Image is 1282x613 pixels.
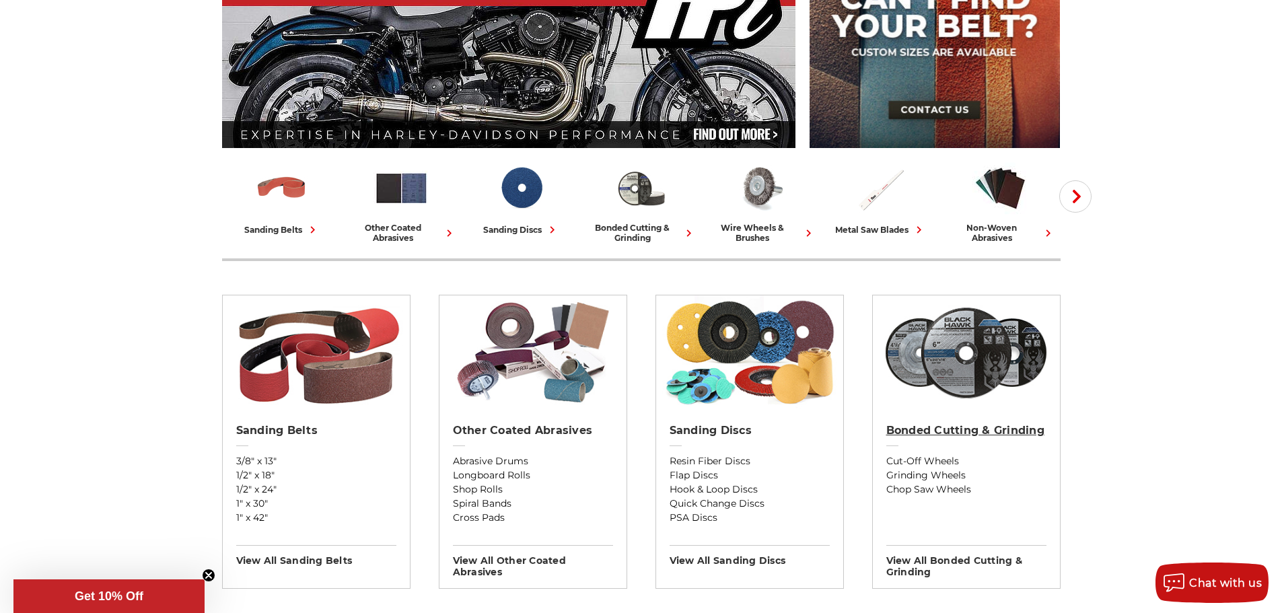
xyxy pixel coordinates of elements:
img: Metal Saw Blades [853,160,909,216]
img: Sanding Belts [229,295,403,410]
a: Longboard Rolls [453,468,613,482]
a: sanding discs [467,160,576,237]
a: 1" x 30" [236,497,396,511]
a: PSA Discs [670,511,830,525]
a: non-woven abrasives [946,160,1055,243]
img: Sanding Discs [662,295,836,410]
img: Non-woven Abrasives [972,160,1028,216]
span: Get 10% Off [75,589,143,603]
a: Hook & Loop Discs [670,482,830,497]
a: 1/2" x 24" [236,482,396,497]
a: Cross Pads [453,511,613,525]
a: Spiral Bands [453,497,613,511]
button: Chat with us [1155,563,1269,603]
div: other coated abrasives [347,223,456,243]
span: Chat with us [1189,577,1262,589]
div: sanding discs [483,223,559,237]
div: sanding belts [244,223,320,237]
img: Other Coated Abrasives [373,160,429,216]
a: metal saw blades [826,160,935,237]
a: sanding belts [227,160,336,237]
h3: View All bonded cutting & grinding [886,545,1046,578]
a: 1" x 42" [236,511,396,525]
a: Cut-Off Wheels [886,454,1046,468]
h2: Other Coated Abrasives [453,424,613,437]
a: other coated abrasives [347,160,456,243]
div: wire wheels & brushes [707,223,816,243]
h2: Sanding Belts [236,424,396,437]
button: Next [1059,180,1092,213]
a: Shop Rolls [453,482,613,497]
button: Close teaser [202,569,215,582]
a: Abrasive Drums [453,454,613,468]
h2: Bonded Cutting & Grinding [886,424,1046,437]
img: Sanding Belts [254,160,310,216]
img: Bonded Cutting & Grinding [879,295,1053,410]
div: bonded cutting & grinding [587,223,696,243]
img: Other Coated Abrasives [446,295,620,410]
h3: View All sanding belts [236,545,396,567]
a: 1/2" x 18" [236,468,396,482]
a: Quick Change Discs [670,497,830,511]
h3: View All sanding discs [670,545,830,567]
a: 3/8" x 13" [236,454,396,468]
a: Grinding Wheels [886,468,1046,482]
a: wire wheels & brushes [707,160,816,243]
a: Chop Saw Wheels [886,482,1046,497]
a: Flap Discs [670,468,830,482]
div: metal saw blades [835,223,926,237]
a: Resin Fiber Discs [670,454,830,468]
a: bonded cutting & grinding [587,160,696,243]
h2: Sanding Discs [670,424,830,437]
img: Sanding Discs [493,160,549,216]
img: Wire Wheels & Brushes [733,160,789,216]
img: Bonded Cutting & Grinding [613,160,669,216]
div: non-woven abrasives [946,223,1055,243]
div: Get 10% OffClose teaser [13,579,205,613]
h3: View All other coated abrasives [453,545,613,578]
